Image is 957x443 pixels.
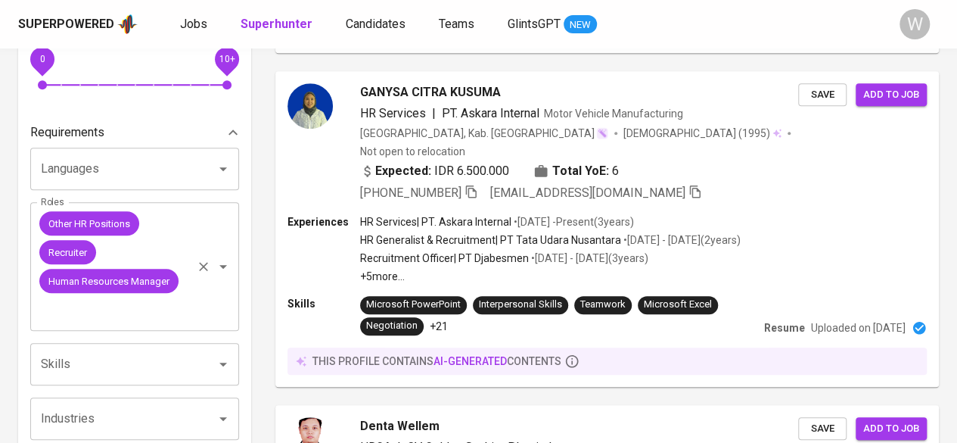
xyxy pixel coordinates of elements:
span: [PHONE_NUMBER] [360,186,461,200]
span: GlintsGPT [508,17,561,31]
span: Add to job [863,420,919,438]
p: Skills [287,296,360,311]
div: Human Resources Manager [39,269,179,293]
a: Candidates [346,15,409,34]
div: Recruiter [39,240,96,264]
div: [GEOGRAPHIC_DATA], Kab. [GEOGRAPHIC_DATA] [360,126,608,141]
span: 10+ [219,54,235,64]
span: Human Resources Manager [39,274,179,289]
button: Add to job [856,417,927,441]
div: Teamwork [580,298,626,312]
span: Jobs [180,17,207,31]
p: Recruitment Officer | PT Djabesmen [360,251,529,266]
img: magic_wand.svg [596,127,608,139]
img: app logo [117,13,138,36]
span: Other HR Positions [39,217,139,231]
b: Total YoE: [552,162,609,180]
p: HR Generalist & Recruitment | PT Tata Udara Nusantara [360,232,621,248]
p: Experiences [287,214,360,229]
span: Add to job [863,86,919,104]
p: +21 [430,319,448,334]
span: Save [806,86,839,104]
span: Motor Vehicle Manufacturing [544,108,683,120]
span: | [432,105,436,123]
p: Not open to relocation [360,144,465,159]
p: +5 more ... [360,269,741,284]
span: Save [806,420,839,438]
a: Jobs [180,15,210,34]
span: Candidates [346,17,405,31]
button: Add to job [856,83,927,107]
div: Superpowered [18,16,114,33]
p: • [DATE] - Present ( 3 years ) [511,214,634,229]
span: 0 [39,54,45,64]
a: Superpoweredapp logo [18,13,138,36]
span: AI-generated [433,355,507,367]
span: Recruiter [39,245,96,260]
span: PT. Askara Internal [442,106,539,120]
button: Clear [193,256,214,277]
p: HR Services | PT. Askara Internal [360,214,511,229]
b: Superhunter [241,17,312,31]
span: [EMAIL_ADDRESS][DOMAIN_NAME] [490,186,685,200]
div: Interpersonal Skills [479,298,562,312]
div: Microsoft Excel [644,298,712,312]
p: Resume [764,320,805,335]
button: Open [213,158,234,179]
button: Save [798,417,847,441]
a: GlintsGPT NEW [508,15,597,34]
button: Save [798,83,847,107]
span: 6 [612,162,619,180]
a: Superhunter [241,15,315,34]
button: Open [213,354,234,375]
span: HR Services [360,106,426,120]
div: (1995) [623,126,781,141]
span: Teams [439,17,474,31]
span: GANYSA CITRA KUSUMA [360,83,501,101]
p: • [DATE] - [DATE] ( 3 years ) [529,251,648,266]
button: Open [213,256,234,277]
div: Microsoft PowerPoint [366,298,461,312]
div: Requirements [30,117,239,148]
span: Denta Wellem [360,417,440,435]
span: NEW [564,17,597,33]
div: IDR 6.500.000 [360,162,509,180]
a: GANYSA CITRA KUSUMAHR Services|PT. Askara InternalMotor Vehicle Manufacturing[GEOGRAPHIC_DATA], K... [275,71,939,387]
p: this profile contains contents [312,354,561,369]
p: • [DATE] - [DATE] ( 2 years ) [621,232,741,248]
p: Uploaded on [DATE] [811,320,906,335]
div: Other HR Positions [39,211,139,236]
p: Requirements [30,123,104,142]
div: Negotiation [366,319,418,333]
div: W [900,9,930,39]
span: [DEMOGRAPHIC_DATA] [623,126,738,141]
a: Teams [439,15,477,34]
b: Expected: [375,162,431,180]
button: Open [213,408,234,429]
img: a766439239f161d2db762662cc7e742a.jpeg [287,83,333,129]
